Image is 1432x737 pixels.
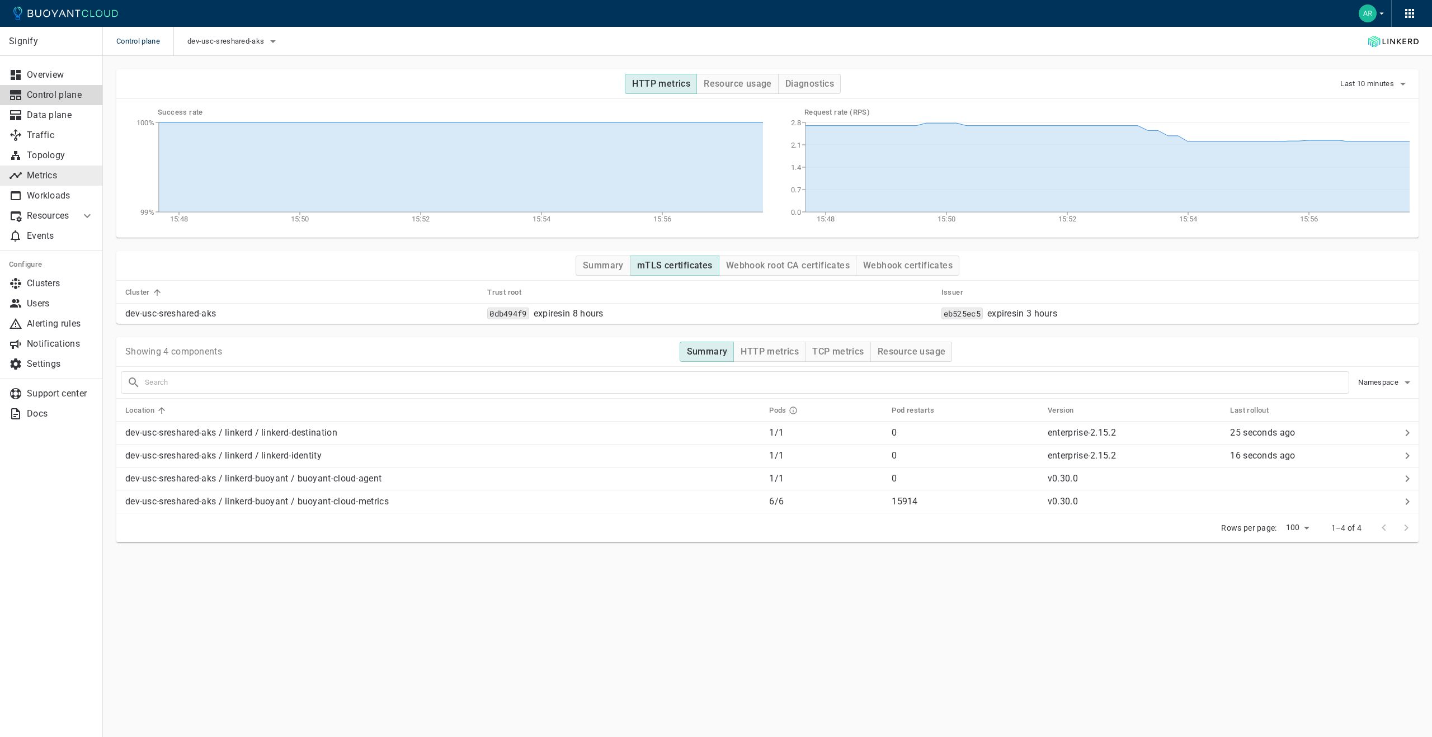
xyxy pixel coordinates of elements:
[27,170,94,181] p: Metrics
[125,473,760,484] p: dev-usc-sreshared-aks / linkerd-buoyant / buoyant-cloud-agent
[892,405,949,415] span: Pod restarts
[563,308,604,319] time-until: in 8 hours
[1340,79,1396,88] span: Last 10 minutes
[870,342,953,362] button: Resource usage
[769,496,883,507] p: 6 / 6
[125,496,760,507] p: dev-usc-sreshared-aks / linkerd-buoyant / buoyant-cloud-metrics
[27,388,94,399] p: Support center
[187,37,266,46] span: dev-usc-sreshared-aks
[856,256,959,276] button: Webhook certificates
[291,215,309,223] tspan: 15:50
[653,215,672,223] tspan: 15:56
[680,342,734,362] button: Summary
[892,450,1039,461] p: 0
[1358,374,1414,391] button: Namespace
[791,119,801,127] tspan: 2.8
[878,346,946,357] h4: Resource usage
[817,215,835,223] tspan: 15:48
[1048,496,1078,507] p: v0.30.0
[769,427,883,438] p: 1 / 1
[791,141,801,149] tspan: 2.1
[136,119,154,127] tspan: 100%
[1230,450,1295,461] relative-time: 16 seconds ago
[696,74,779,94] button: Resource usage
[27,230,94,242] p: Events
[785,78,834,89] h4: Diagnostics
[1048,405,1089,415] span: Version
[1221,522,1276,533] p: Rows per page:
[1048,450,1116,461] p: enterprise-2.15.2
[145,375,1349,390] input: Search
[27,298,94,309] p: Users
[719,256,856,276] button: Webhook root CA certificates
[1058,215,1077,223] tspan: 15:52
[583,260,624,271] h4: Summary
[630,256,719,276] button: mTLS certificates
[769,450,883,461] p: 1 / 1
[27,89,94,101] p: Control plane
[9,36,93,47] p: Signify
[769,405,812,415] span: Pods
[791,208,801,216] tspan: 0.0
[576,256,630,276] button: Summary
[1016,308,1057,319] time-until: in 3 hours
[125,308,478,319] p: dev-usc-sreshared-aks
[487,308,529,319] code: 0db494f9
[125,287,164,297] span: Cluster
[1358,378,1401,387] span: Namespace
[892,427,1039,438] p: 0
[938,215,956,223] tspan: 15:50
[27,318,94,329] p: Alerting rules
[1179,215,1198,223] tspan: 15:54
[27,210,72,221] p: Resources
[987,308,1057,319] p: expires
[941,308,983,319] code: eb525ec5
[892,473,1039,484] p: 0
[892,496,1039,507] p: 15914
[704,78,772,89] h4: Resource usage
[625,74,697,94] button: HTTP metrics
[1048,473,1078,484] p: v0.30.0
[1331,522,1362,533] p: 1–4 of 4
[1048,406,1074,415] h5: Version
[140,208,154,216] tspan: 99%
[534,308,604,319] span: Fri, 26 Sep 2025 23:37:50 CDT / Sat, 27 Sep 2025 04:37:50 UTC
[170,215,189,223] tspan: 15:48
[791,186,801,194] tspan: 0.7
[769,406,786,415] h5: Pods
[769,473,883,484] p: 1 / 1
[27,130,94,141] p: Traffic
[1230,427,1295,438] span: Fri, 26 Sep 2025 15:57:19 CDT / Fri, 26 Sep 2025 20:57:19 UTC
[1230,450,1295,461] span: Fri, 26 Sep 2025 15:57:28 CDT / Fri, 26 Sep 2025 20:57:28 UTC
[9,260,94,269] h5: Configure
[27,408,94,419] p: Docs
[125,346,222,357] p: Showing 4 components
[187,33,280,50] button: dev-usc-sreshared-aks
[892,406,934,415] h5: Pod restarts
[1340,75,1410,92] button: Last 10 minutes
[487,287,536,297] span: Trust root
[27,190,94,201] p: Workloads
[1230,427,1295,438] relative-time: 25 seconds ago
[27,150,94,161] p: Topology
[125,450,760,461] p: dev-usc-sreshared-aks / linkerd / linkerd-identity
[27,278,94,289] p: Clusters
[941,287,978,297] span: Issuer
[791,163,802,172] tspan: 1.4
[116,27,173,56] span: Control plane
[778,74,841,94] button: Diagnostics
[125,405,169,415] span: Location
[125,288,150,297] h5: Cluster
[804,108,1410,117] h5: Request rate (RPS)
[125,427,760,438] p: dev-usc-sreshared-aks / linkerd / linkerd-destination
[632,78,690,89] h4: HTTP metrics
[812,346,864,357] h4: TCP metrics
[941,288,963,297] h5: Issuer
[27,69,94,81] p: Overview
[726,260,850,271] h4: Webhook root CA certificates
[158,108,763,117] h5: Success rate
[733,342,805,362] button: HTTP metrics
[637,260,713,271] h4: mTLS certificates
[125,406,154,415] h5: Location
[534,308,604,319] p: expires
